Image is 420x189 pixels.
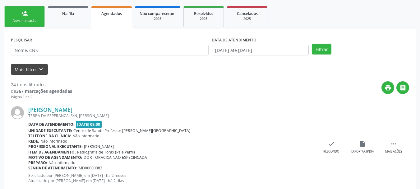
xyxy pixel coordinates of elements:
span: Na fila [62,11,74,16]
i:  [390,140,397,147]
i: insert_drive_file [359,140,366,147]
div: 2025 [188,17,219,21]
b: Data de atendimento: [28,122,75,127]
b: Item de agendamento: [28,149,76,155]
b: Unidade executante: [28,128,72,133]
span: Agendados [101,11,122,16]
div: 24 itens filtrados [11,81,72,88]
div: Mais ações [385,149,402,154]
div: Exportar (PDF) [351,149,374,154]
span: MD00000083 [79,165,102,171]
button: Filtrar [312,44,331,54]
label: DATA DE ATENDIMENTO [212,35,256,45]
div: Página 1 de 2 [11,94,72,100]
input: Selecione um intervalo [212,45,309,55]
b: Telefone da clínica: [28,133,71,139]
b: Preparo: [28,160,47,165]
button:  [396,81,409,94]
i: check [328,140,335,147]
strong: 367 marcações agendadas [16,88,72,94]
i: print [385,84,391,91]
b: Motivo de agendamento: [28,155,82,160]
span: [DATE] 08:00 [76,121,102,128]
span: Não informado [72,133,99,139]
b: Profissional executante: [28,144,83,149]
span: Radiografia de Torax (Pa e Perfil) [77,149,135,155]
div: Resolvido [323,149,339,154]
i: keyboard_arrow_down [38,66,44,73]
img: img [11,106,24,119]
b: Senha de atendimento: [28,165,77,171]
span: Não informado [48,160,75,165]
div: person_add [21,10,28,17]
span: DOR TORACICA NAO ESPECIFICADA [84,155,147,160]
p: Solicitado por [PERSON_NAME] em [DATE] - há 2 meses Atualizado por [PERSON_NAME] em [DATE] - há 2... [28,173,316,183]
a: [PERSON_NAME] [28,106,72,113]
div: de [11,88,72,94]
label: PESQUISAR [11,35,32,45]
div: TERRA DA ESPERANCA, S/N, [PERSON_NAME] [28,113,316,118]
span: Resolvidos [194,11,213,16]
span: Não informado [40,139,67,144]
b: Rede: [28,139,39,144]
div: Nova marcação [9,18,40,23]
button: print [381,81,394,94]
span: Cancelados [237,11,258,16]
span: [PERSON_NAME] [84,144,114,149]
div: 2025 [232,17,263,21]
button: Mais filtroskeyboard_arrow_down [11,64,48,75]
span: Centro de Saude Professor [PERSON_NAME][GEOGRAPHIC_DATA] [73,128,190,133]
input: Nome, CNS [11,45,209,55]
span: Não compareceram [140,11,176,16]
div: 2025 [140,17,176,21]
i:  [399,84,406,91]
